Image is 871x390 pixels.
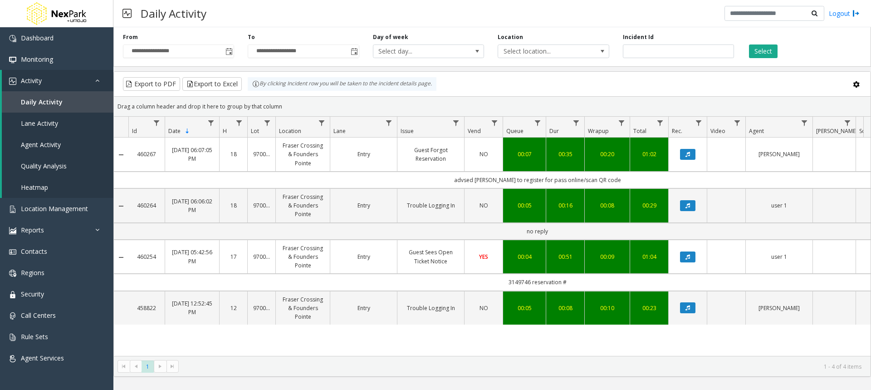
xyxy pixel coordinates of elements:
a: Parker Filter Menu [842,117,854,129]
span: Dur [549,127,559,135]
a: [PERSON_NAME] [751,304,807,312]
a: 460267 [134,150,159,158]
img: 'icon' [9,206,16,213]
a: 970001 [253,252,270,261]
a: Collapse Details [114,254,128,261]
a: Daily Activity [2,91,113,113]
div: By clicking Incident row you will be taken to the incident details page. [248,77,436,91]
div: Data table [114,117,871,356]
kendo-pager-info: 1 - 4 of 4 items [184,363,861,370]
span: H [223,127,227,135]
a: Lane Activity [2,113,113,134]
img: infoIcon.svg [252,80,259,88]
a: Entry [336,201,391,210]
a: Rec. Filter Menu [693,117,705,129]
a: 00:51 [552,252,579,261]
a: NO [470,201,497,210]
a: 970001 [253,201,270,210]
label: From [123,33,138,41]
a: [PERSON_NAME] [751,150,807,158]
a: 460264 [134,201,159,210]
a: Fraser Crossing & Founders Pointe [281,193,324,219]
span: Agent Activity [21,140,61,149]
label: Incident Id [623,33,654,41]
a: 00:04 [509,252,540,261]
a: Issue Filter Menu [450,117,462,129]
a: 970001 [253,304,270,312]
span: Activity [21,76,42,85]
span: Quality Analysis [21,162,67,170]
span: Date [168,127,181,135]
a: 01:04 [636,252,663,261]
a: NO [470,304,497,312]
div: 00:29 [636,201,663,210]
a: Fraser Crossing & Founders Pointe [281,141,324,168]
img: logout [852,9,860,18]
span: Reports [21,226,44,234]
a: 970001 [253,150,270,158]
span: Video [710,127,725,135]
a: Dur Filter Menu [570,117,582,129]
img: 'icon' [9,291,16,298]
span: Total [633,127,646,135]
a: user 1 [751,252,807,261]
img: 'icon' [9,248,16,256]
span: Issue [401,127,414,135]
span: Select location... [498,45,587,58]
a: [DATE] 12:52:45 PM [171,299,214,316]
a: Heatmap [2,177,113,198]
span: Sortable [184,128,191,135]
span: [PERSON_NAME] [816,127,857,135]
h3: Daily Activity [136,2,211,25]
a: Collapse Details [114,202,128,210]
span: NO [480,202,488,209]
a: 00:09 [590,252,624,261]
a: 00:23 [636,304,663,312]
span: Agent [749,127,764,135]
a: 00:16 [552,201,579,210]
a: Fraser Crossing & Founders Pointe [281,244,324,270]
span: Contacts [21,247,47,256]
a: Video Filter Menu [731,117,744,129]
span: Vend [468,127,481,135]
a: Entry [336,252,391,261]
a: Entry [336,304,391,312]
span: Agent Services [21,354,64,362]
a: Fraser Crossing & Founders Pointe [281,295,324,321]
span: Toggle popup [224,45,234,58]
a: [DATE] 05:42:56 PM [171,248,214,265]
button: Export to Excel [182,77,242,91]
a: Logout [829,9,860,18]
a: 01:02 [636,150,663,158]
div: Drag a column header and drop it here to group by that column [114,99,871,114]
span: Dashboard [21,34,54,42]
span: Regions [21,268,44,277]
a: 00:10 [590,304,624,312]
a: 12 [225,304,242,312]
span: Daily Activity [21,98,63,106]
span: Id [132,127,137,135]
a: Trouble Logging In [403,304,459,312]
a: 00:05 [509,304,540,312]
a: 458822 [134,304,159,312]
span: Page 1 [142,360,154,373]
span: Rule Sets [21,332,48,341]
a: Lot Filter Menu [261,117,274,129]
a: Quality Analysis [2,155,113,177]
a: Wrapup Filter Menu [616,117,628,129]
a: 00:07 [509,150,540,158]
label: Location [498,33,523,41]
img: 'icon' [9,355,16,362]
span: Lot [251,127,259,135]
a: 17 [225,252,242,261]
img: 'icon' [9,270,16,277]
div: 00:05 [509,201,540,210]
a: H Filter Menu [233,117,245,129]
a: 00:35 [552,150,579,158]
